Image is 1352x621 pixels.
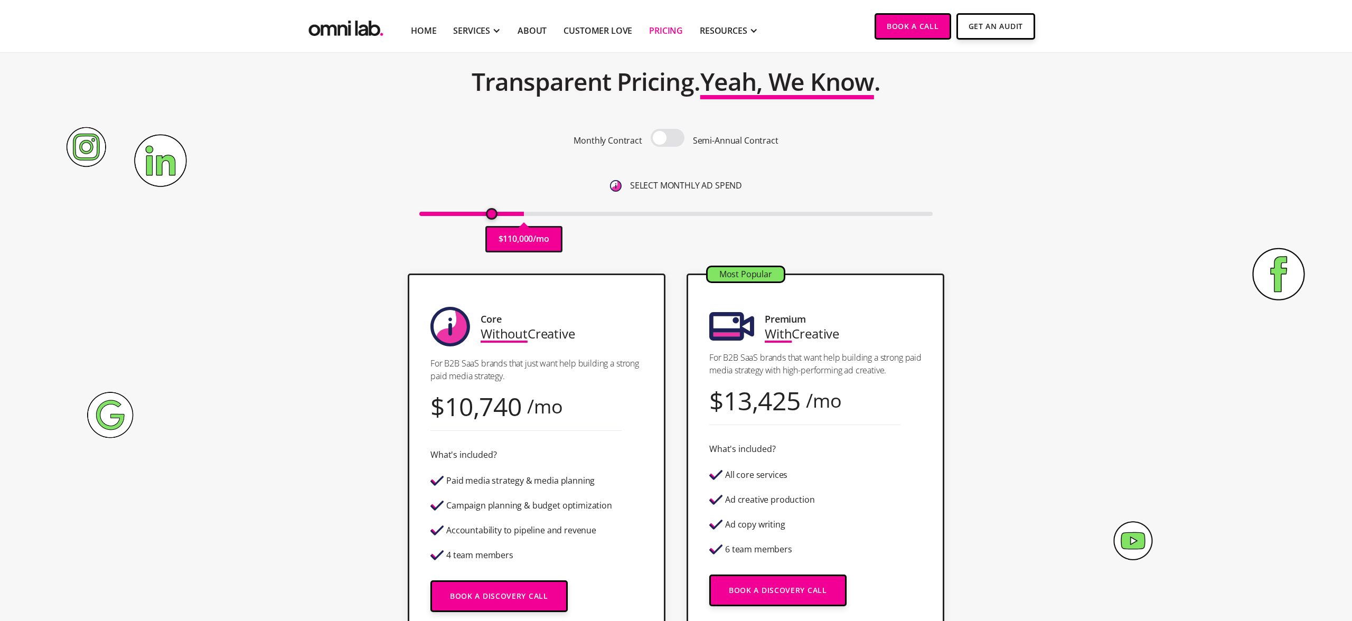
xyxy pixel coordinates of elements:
span: Yeah, We Know [700,65,874,98]
div: Ad copy writing [725,520,785,529]
div: Premium [765,312,806,326]
div: /mo [806,393,842,408]
a: Customer Love [564,24,632,37]
div: 4 team members [446,551,513,560]
div: 6 team members [725,545,792,554]
div: Paid media strategy & media planning [446,476,595,485]
p: Semi-Annual Contract [693,134,778,148]
a: Book a Call [875,13,951,40]
div: SERVICES [453,24,490,37]
div: Creative [765,326,839,341]
div: Campaign planning & budget optimization [446,501,612,510]
div: What's included? [709,442,775,456]
div: What's included? [430,448,496,462]
p: 110,000 [503,232,533,246]
div: Creative [481,326,575,341]
div: Ad creative production [725,495,814,504]
div: /mo [527,399,563,413]
img: 6410812402e99d19b372aa32_omni-nav-info.svg [610,180,622,192]
img: Omni Lab: B2B SaaS Demand Generation Agency [306,13,386,39]
p: For B2B SaaS brands that just want help building a strong paid media strategy. [430,357,643,382]
div: RESOURCES [700,24,747,37]
span: With [765,325,792,342]
div: $ [709,393,724,408]
div: Accountability to pipeline and revenue [446,526,596,535]
a: About [518,24,547,37]
a: home [306,13,386,39]
p: Monthly Contract [574,134,642,148]
a: Home [411,24,436,37]
h2: Transparent Pricing. . [472,61,880,103]
p: SELECT MONTHLY AD SPEND [630,178,742,193]
a: Book a Discovery Call [709,575,847,606]
iframe: Chat Widget [1162,499,1352,621]
div: 13,425 [724,393,801,408]
a: Pricing [649,24,683,37]
span: Without [481,325,528,342]
div: 10,740 [445,399,522,413]
a: Get An Audit [956,13,1035,40]
p: $ [499,232,503,246]
a: Book a Discovery Call [430,580,568,612]
div: All core services [725,471,787,479]
p: /mo [533,232,549,246]
div: Core [481,312,501,326]
div: $ [430,399,445,413]
p: For B2B SaaS brands that want help building a strong paid media strategy with high-performing ad ... [709,351,922,377]
div: Most Popular [708,267,784,281]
